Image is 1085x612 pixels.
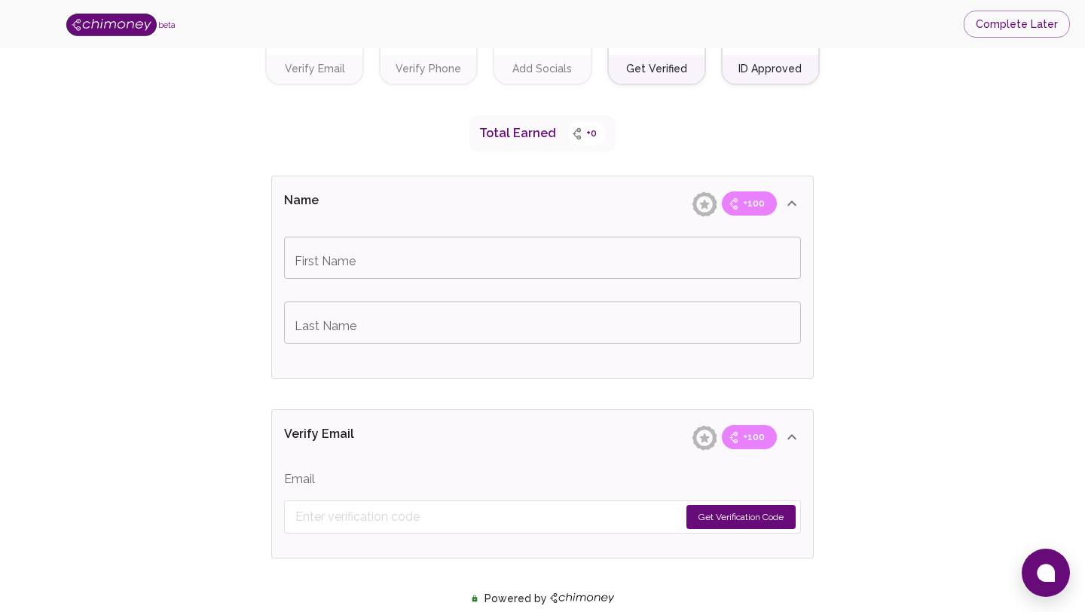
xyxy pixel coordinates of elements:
[1022,549,1070,597] button: Open chat window
[272,231,813,378] div: Name+100
[158,20,176,29] span: beta
[577,126,606,141] span: +0
[284,191,448,216] p: Name
[626,61,687,78] h6: Get Verified
[295,505,680,529] input: Enter verification code
[734,196,774,211] span: +100
[285,61,345,78] h6: Verify Email
[964,11,1070,38] button: Complete Later
[479,124,556,142] p: Total Earned
[686,505,796,529] button: Get Verification Code
[272,464,813,558] div: Name+100
[284,470,315,488] label: Email
[734,430,774,445] span: +100
[272,410,813,464] div: Verify Email+100
[396,61,461,78] h6: Verify Phone
[66,14,157,36] img: Logo
[512,61,572,78] h6: Add Socials
[284,425,448,449] p: Verify Email
[738,61,802,78] h6: ID Approved
[272,176,813,231] div: Name+100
